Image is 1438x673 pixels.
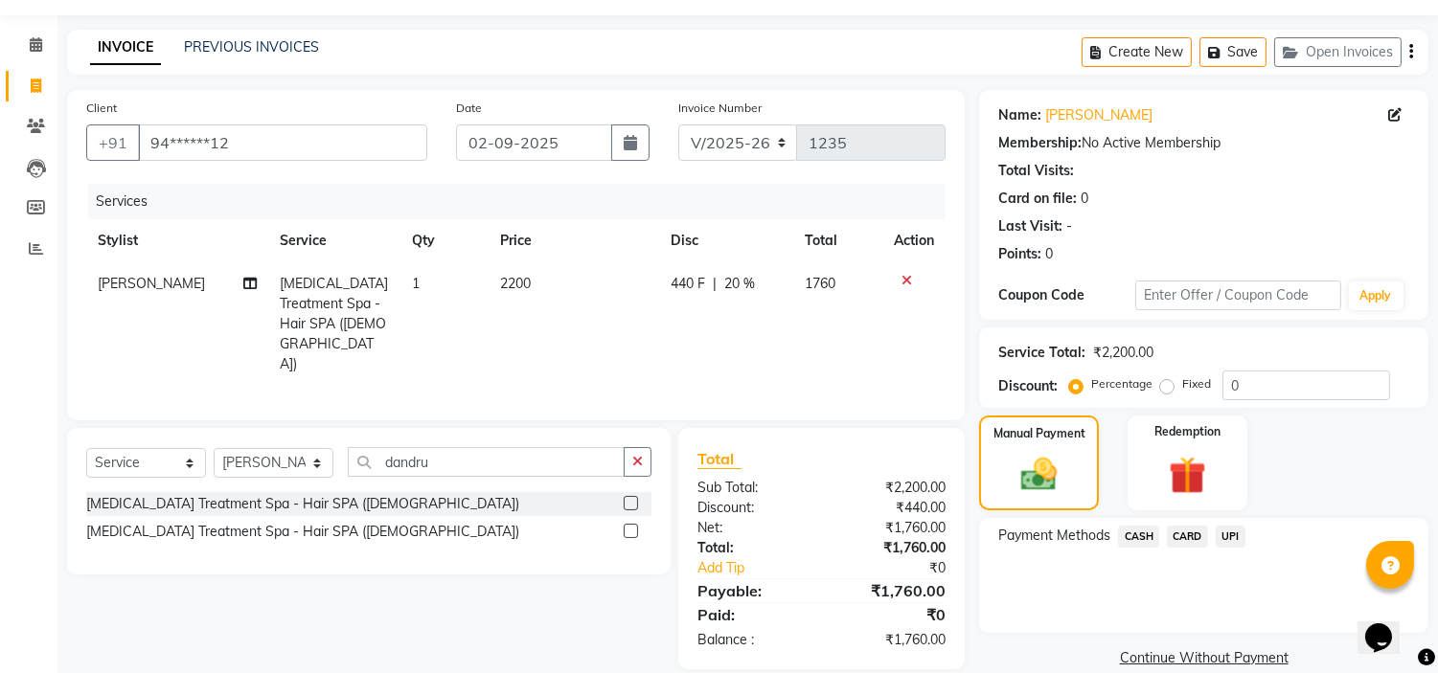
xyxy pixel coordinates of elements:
th: Qty [400,219,489,262]
span: 1 [412,275,420,292]
div: ₹0 [845,558,961,578]
iframe: chat widget [1358,596,1419,654]
div: Total Visits: [998,161,1074,181]
input: Search by Name/Mobile/Email/Code [138,124,427,161]
div: Discount: [683,498,822,518]
input: Enter Offer / Coupon Code [1135,280,1340,310]
label: Fixed [1182,375,1211,393]
span: 2200 [500,275,531,292]
span: 20 % [724,274,755,294]
a: PREVIOUS INVOICES [184,38,319,56]
div: Service Total: [998,343,1085,363]
div: Last Visit: [998,216,1062,236]
th: Stylist [86,219,268,262]
button: Create New [1082,37,1192,67]
label: Client [86,100,117,117]
button: Save [1199,37,1267,67]
div: ₹2,200.00 [822,478,961,498]
label: Manual Payment [993,425,1085,442]
div: Coupon Code [998,285,1135,305]
label: Redemption [1154,423,1221,440]
a: Add Tip [683,558,845,578]
th: Total [793,219,883,262]
a: Continue Without Payment [983,648,1425,668]
span: Payment Methods [998,526,1110,546]
img: _gift.svg [1157,452,1218,499]
span: [MEDICAL_DATA] Treatment Spa - Hair SPA ([DEMOGRAPHIC_DATA]) [280,275,388,372]
button: +91 [86,124,140,161]
div: Net: [683,518,822,538]
img: _cash.svg [1010,454,1067,495]
span: | [713,274,717,294]
th: Action [882,219,946,262]
div: Name: [998,105,1041,125]
div: ₹1,760.00 [822,579,961,602]
div: Sub Total: [683,478,822,498]
div: ₹1,760.00 [822,630,961,650]
div: Discount: [998,376,1058,396]
div: Points: [998,244,1041,264]
span: CARD [1167,526,1208,548]
th: Price [489,219,659,262]
div: Total: [683,538,822,558]
span: [PERSON_NAME] [98,275,205,292]
span: CASH [1118,526,1159,548]
label: Invoice Number [678,100,762,117]
div: ₹1,760.00 [822,538,961,558]
div: 0 [1045,244,1053,264]
label: Date [456,100,482,117]
button: Open Invoices [1274,37,1402,67]
th: Disc [659,219,793,262]
span: Total [697,449,742,469]
div: Membership: [998,133,1082,153]
label: Percentage [1091,375,1153,393]
div: Card on file: [998,189,1077,209]
div: [MEDICAL_DATA] Treatment Spa - Hair SPA ([DEMOGRAPHIC_DATA]) [86,494,519,514]
div: - [1066,216,1072,236]
button: Apply [1349,281,1404,310]
div: Paid: [683,603,822,626]
th: Service [268,219,400,262]
a: INVOICE [90,31,161,65]
div: Balance : [683,630,822,650]
a: [PERSON_NAME] [1045,105,1153,125]
span: UPI [1216,526,1245,548]
span: 440 F [671,274,705,294]
div: Payable: [683,579,822,602]
div: ₹2,200.00 [1093,343,1153,363]
div: ₹0 [822,603,961,626]
div: No Active Membership [998,133,1409,153]
span: 1760 [805,275,835,292]
div: [MEDICAL_DATA] Treatment Spa - Hair SPA ([DEMOGRAPHIC_DATA]) [86,522,519,542]
div: ₹440.00 [822,498,961,518]
input: Search or Scan [348,447,625,477]
div: Services [88,184,960,219]
div: 0 [1081,189,1088,209]
div: ₹1,760.00 [822,518,961,538]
